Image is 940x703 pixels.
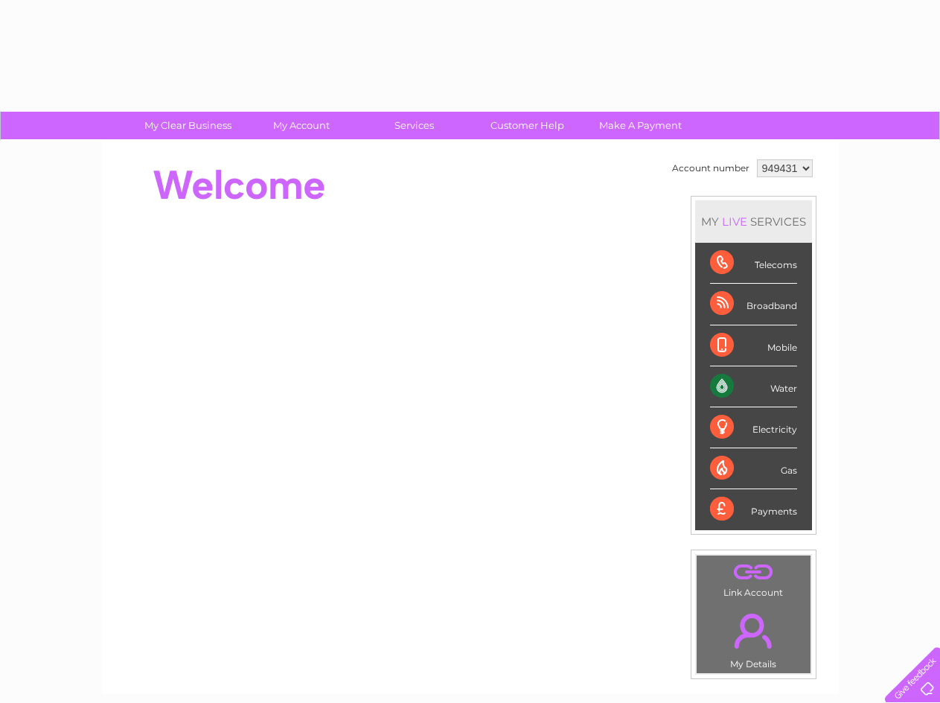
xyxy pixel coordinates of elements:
[710,284,797,325] div: Broadband
[710,243,797,284] div: Telecoms
[710,366,797,407] div: Water
[719,214,750,229] div: LIVE
[700,559,807,585] a: .
[696,601,811,674] td: My Details
[700,605,807,657] a: .
[668,156,753,181] td: Account number
[466,112,589,139] a: Customer Help
[127,112,249,139] a: My Clear Business
[240,112,362,139] a: My Account
[710,448,797,489] div: Gas
[710,407,797,448] div: Electricity
[579,112,702,139] a: Make A Payment
[710,489,797,529] div: Payments
[353,112,476,139] a: Services
[710,325,797,366] div: Mobile
[695,200,812,243] div: MY SERVICES
[696,555,811,602] td: Link Account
